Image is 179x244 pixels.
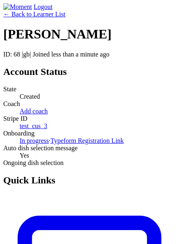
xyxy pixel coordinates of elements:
[3,100,176,108] dt: Coach
[3,66,176,77] h2: Account Status
[3,27,176,42] h1: [PERSON_NAME]
[3,51,176,58] p: ID: 68 | | Joined less than a minute ago
[20,137,49,144] a: In progress
[20,93,40,100] span: Created
[3,115,176,122] dt: Stripe ID
[3,11,65,18] a: ← Back to Learner List
[20,122,47,129] a: test_cus_3
[3,3,32,11] img: Moment
[20,108,48,115] a: Add coach
[3,175,176,186] h2: Quick Links
[20,152,29,159] span: Yes
[23,51,30,58] span: gb
[3,159,176,167] dt: Ongoing dish selection
[51,137,124,144] a: Typeform Registration Link
[3,130,176,137] dt: Onboarding
[49,137,51,144] span: ·
[3,86,176,93] dt: State
[34,3,52,10] a: Logout
[3,145,176,152] dt: Auto dish selection message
